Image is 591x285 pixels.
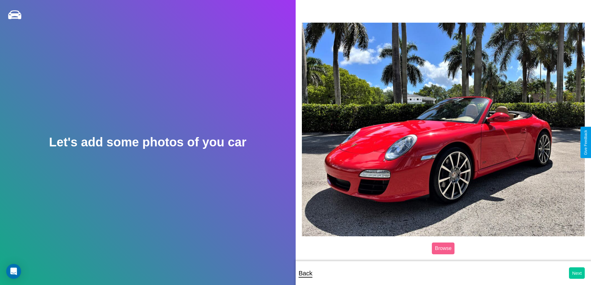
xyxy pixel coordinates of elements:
[299,268,312,279] p: Back
[6,264,21,279] div: Open Intercom Messenger
[49,135,246,149] h2: Let's add some photos of you car
[569,267,585,279] button: Next
[584,130,588,155] div: Give Feedback
[302,23,585,236] img: posted
[432,243,454,254] label: Browse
